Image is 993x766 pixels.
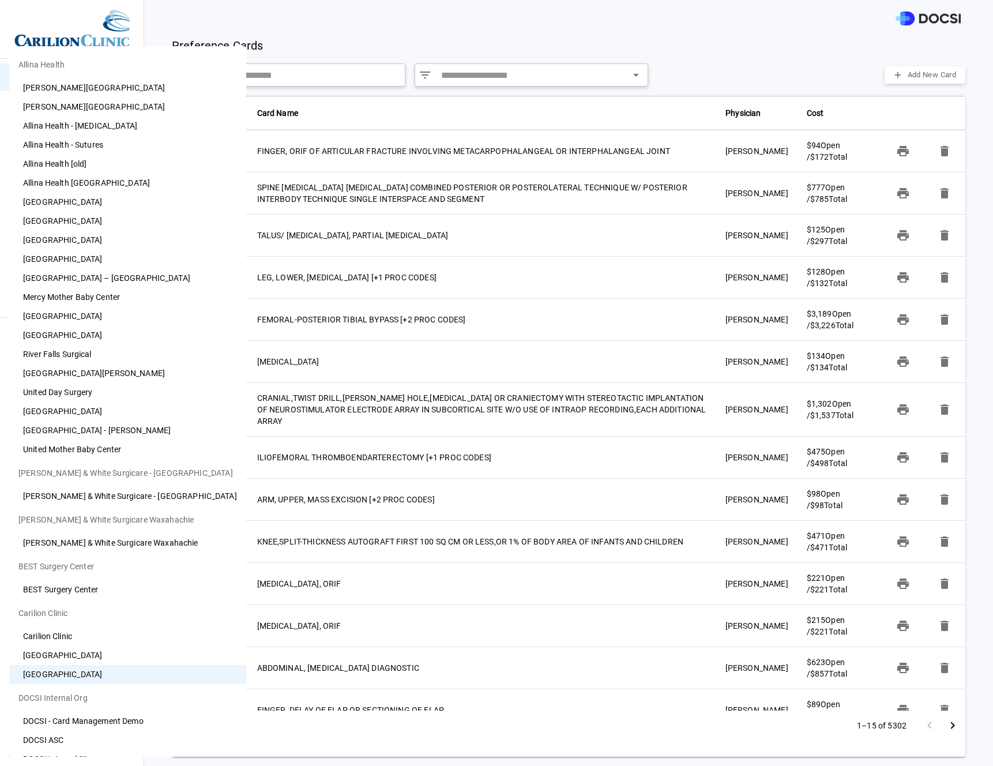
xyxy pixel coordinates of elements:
li: [GEOGRAPHIC_DATA] – [GEOGRAPHIC_DATA] [9,269,246,288]
li: [GEOGRAPHIC_DATA] [9,665,246,684]
li: [GEOGRAPHIC_DATA] [9,307,246,326]
li: DOCSI - Card Management Demo [9,712,246,731]
li: [PERSON_NAME][GEOGRAPHIC_DATA] [9,97,246,117]
li: Allina Health - Sutures [9,136,246,155]
li: Allina Health [9,51,246,78]
li: [PERSON_NAME] & White Surgicare Waxahachie [9,534,246,553]
li: Carilion Clinic [9,599,246,627]
li: [GEOGRAPHIC_DATA] [9,326,246,345]
li: [PERSON_NAME] & White Surgicare - [GEOGRAPHIC_DATA] [9,487,246,506]
li: [GEOGRAPHIC_DATA] [9,212,246,231]
li: [GEOGRAPHIC_DATA][PERSON_NAME] [9,364,246,383]
li: Allina Health [old] [9,155,246,174]
li: [GEOGRAPHIC_DATA] [9,193,246,212]
li: Allina Health [GEOGRAPHIC_DATA] [9,174,246,193]
li: United Mother Baby Center [9,440,246,459]
li: DOCSI Internal Org [9,684,246,712]
li: [PERSON_NAME] & White Surgicare Waxahachie [9,506,246,534]
li: [GEOGRAPHIC_DATA] [9,402,246,421]
li: [PERSON_NAME] & White Surgicare - [GEOGRAPHIC_DATA] [9,459,246,487]
li: United Day Surgery [9,383,246,402]
li: [GEOGRAPHIC_DATA] [9,250,246,269]
li: [GEOGRAPHIC_DATA] [9,646,246,665]
li: [PERSON_NAME][GEOGRAPHIC_DATA] [9,78,246,97]
li: Allina Health - [MEDICAL_DATA] [9,117,246,136]
li: BEST Surgery Center [9,553,246,580]
li: DOCSI ASC [9,731,246,750]
li: [GEOGRAPHIC_DATA] - [PERSON_NAME] [9,421,246,440]
li: Mercy Mother Baby Center [9,288,246,307]
li: BEST Surgery Center [9,580,246,599]
li: Carilion Clinic [9,627,246,646]
li: River Falls Surgical [9,345,246,364]
li: [GEOGRAPHIC_DATA] [9,231,246,250]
